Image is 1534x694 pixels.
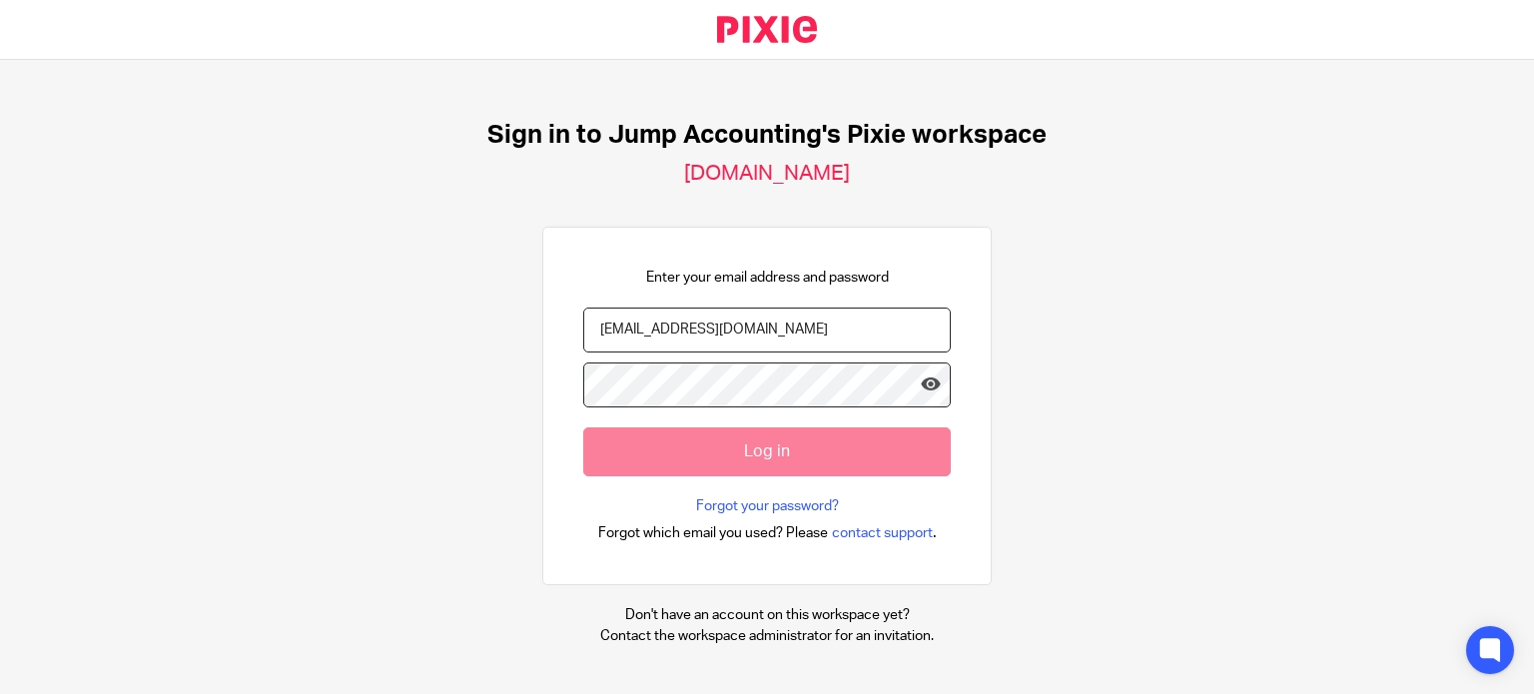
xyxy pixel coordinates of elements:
p: Don't have an account on this workspace yet? [600,605,934,625]
input: Log in [583,427,951,476]
span: contact support [832,523,933,543]
a: Forgot your password? [696,496,839,516]
p: Contact the workspace administrator for an invitation. [600,626,934,646]
p: Enter your email address and password [646,268,889,288]
h1: Sign in to Jump Accounting's Pixie workspace [487,120,1047,151]
h2: [DOMAIN_NAME] [684,161,850,187]
span: Forgot which email you used? Please [598,523,828,543]
div: . [598,521,937,544]
input: name@example.com [583,308,951,352]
